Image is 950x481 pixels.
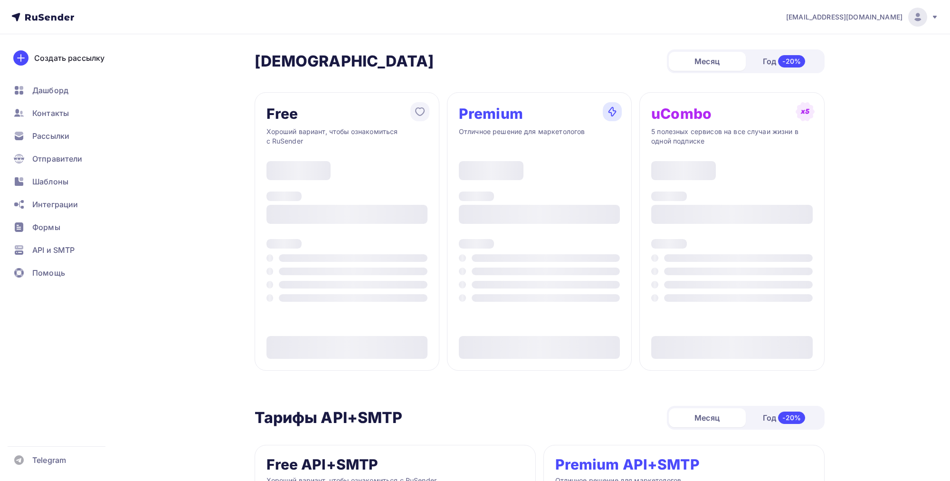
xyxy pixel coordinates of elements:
span: Контакты [32,107,69,119]
span: Дашборд [32,85,68,96]
span: Шаблоны [32,176,68,187]
a: Формы [8,218,121,237]
div: Месяц [669,52,746,71]
a: Отправители [8,149,121,168]
span: Рассылки [32,130,69,142]
a: Рассылки [8,126,121,145]
div: -20% [778,55,805,67]
div: uCombo [651,106,712,121]
div: Год [746,51,823,71]
div: -20% [778,412,805,424]
span: Отправители [32,153,83,164]
div: Хороший вариант, чтобы ознакомиться с RuSender [266,127,427,146]
h2: Тарифы API+SMTP [255,408,403,427]
div: Месяц [669,408,746,427]
span: Формы [32,221,60,233]
span: API и SMTP [32,244,75,256]
h2: [DEMOGRAPHIC_DATA] [255,52,434,71]
div: Free API+SMTP [266,457,379,472]
div: Отличное решение для маркетологов [459,127,620,146]
span: Telegram [32,454,66,466]
div: Premium API+SMTP [555,457,700,472]
a: [EMAIL_ADDRESS][DOMAIN_NAME] [786,8,939,27]
div: Год [746,408,823,428]
a: Дашборд [8,81,121,100]
div: Free [266,106,298,121]
a: Контакты [8,104,121,123]
a: Шаблоны [8,172,121,191]
div: 5 полезных сервисов на все случаи жизни в одной подписке [651,127,812,146]
span: [EMAIL_ADDRESS][DOMAIN_NAME] [786,12,902,22]
div: Premium [459,106,523,121]
span: Помощь [32,267,65,279]
div: Создать рассылку [34,52,104,64]
span: Интеграции [32,199,78,210]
